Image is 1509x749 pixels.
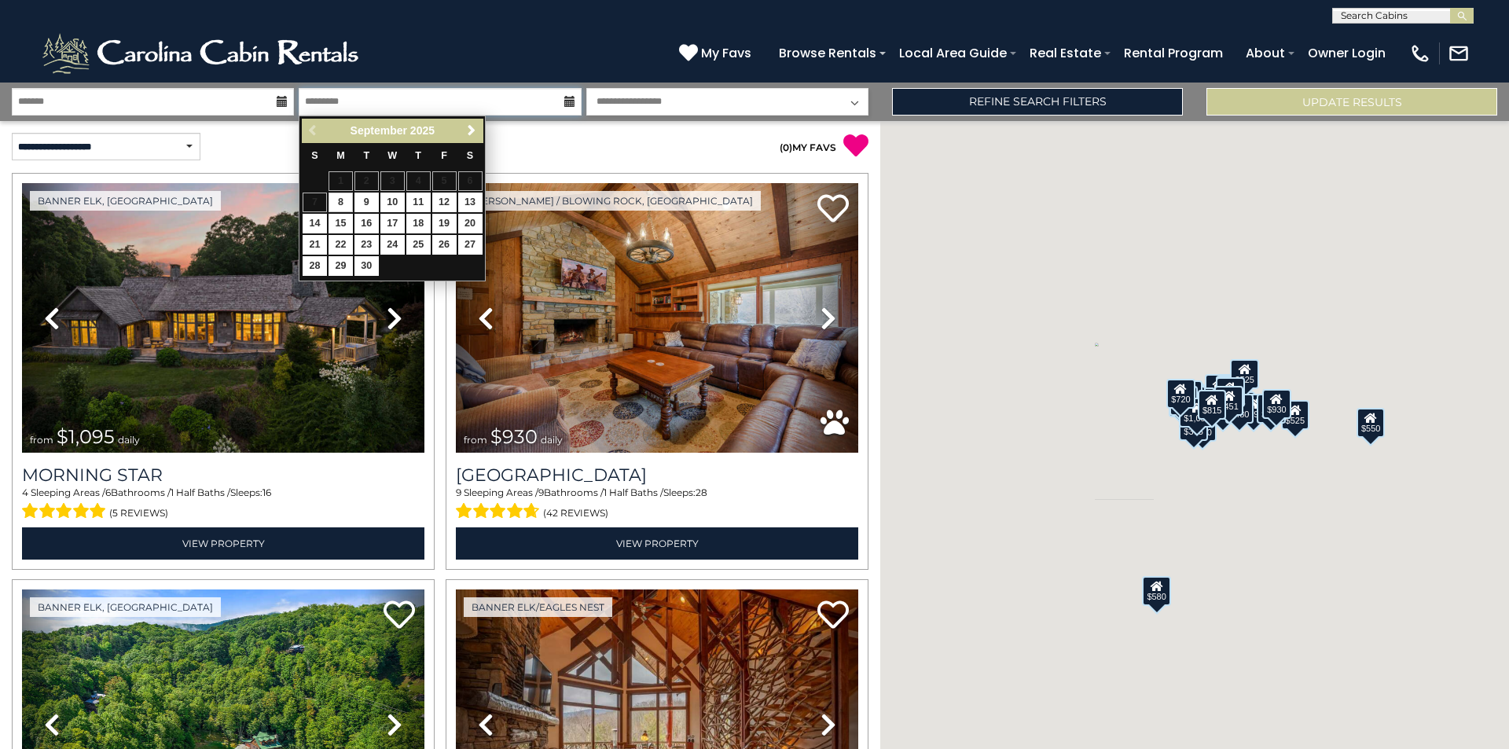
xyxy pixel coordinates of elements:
a: Next [461,121,481,141]
a: 22 [329,235,353,255]
span: 16 [263,486,271,498]
a: 21 [303,235,327,255]
a: Banner Elk, [GEOGRAPHIC_DATA] [30,597,221,617]
a: Banner Elk/Eagles Nest [464,597,612,617]
a: 29 [329,256,353,276]
a: Banner Elk, [GEOGRAPHIC_DATA] [30,191,221,211]
h3: Appalachian Mountain Lodge [456,464,858,486]
span: daily [118,434,140,446]
div: $550 [1357,407,1385,437]
div: $580 [1142,575,1170,605]
span: Tuesday [364,150,370,161]
a: 18 [406,214,431,233]
span: (5 reviews) [109,503,168,523]
span: Wednesday [387,150,397,161]
div: $815 [1198,389,1226,419]
a: 26 [432,235,457,255]
a: 20 [458,214,483,233]
div: $375 [1179,410,1207,440]
span: 1 Half Baths / [604,486,663,498]
a: View Property [456,527,858,560]
a: [GEOGRAPHIC_DATA] [456,464,858,486]
a: 11 [406,193,431,212]
a: 28 [303,256,327,276]
a: About [1238,39,1293,67]
a: Add to favorites [817,193,849,226]
a: 30 [354,256,379,276]
span: Saturday [467,150,473,161]
div: $1,095 [1179,398,1215,428]
a: 15 [329,214,353,233]
span: $930 [490,425,538,448]
a: Owner Login [1300,39,1393,67]
span: 1 Half Baths / [171,486,230,498]
img: White-1-2.png [39,30,365,77]
a: 19 [432,214,457,233]
span: Next [465,124,478,137]
span: 2025 [410,124,435,137]
div: $635 [1205,374,1233,404]
div: $440 [1257,393,1285,423]
a: 27 [458,235,483,255]
span: Thursday [415,150,421,161]
span: 9 [538,486,544,498]
span: daily [541,434,563,446]
a: View Property [22,527,424,560]
div: $525 [1230,358,1258,388]
a: (0)MY FAVS [780,141,836,153]
div: Sleeping Areas / Bathrooms / Sleeps: [456,486,858,523]
span: Monday [336,150,345,161]
a: Add to favorites [817,599,849,633]
img: phone-regular-white.png [1409,42,1431,64]
span: from [30,434,53,446]
a: 12 [432,193,457,212]
div: Sleeping Areas / Bathrooms / Sleeps: [22,486,424,523]
div: $500 [1188,411,1216,441]
a: Rental Program [1116,39,1231,67]
img: thumbnail_163277208.jpeg [456,183,858,453]
a: 25 [406,235,431,255]
div: $460 [1216,377,1244,407]
a: [PERSON_NAME] / Blowing Rock, [GEOGRAPHIC_DATA] [464,191,761,211]
a: 10 [380,193,405,212]
button: Update Results [1206,88,1497,116]
a: 9 [354,193,379,212]
span: ( ) [780,141,792,153]
a: My Favs [679,43,755,64]
span: from [464,434,487,446]
span: $1,095 [57,425,115,448]
img: mail-regular-white.png [1448,42,1470,64]
span: 9 [456,486,461,498]
a: 16 [354,214,379,233]
img: thumbnail_163276265.jpeg [22,183,424,453]
div: $480 [1225,393,1254,423]
a: 8 [329,193,353,212]
span: Friday [441,150,447,161]
a: Refine Search Filters [892,88,1183,116]
a: 13 [458,193,483,212]
span: 4 [22,486,28,498]
div: $525 [1281,400,1309,430]
span: My Favs [701,43,751,63]
span: September [351,124,407,137]
div: $485 [1208,394,1236,424]
a: Real Estate [1022,39,1109,67]
span: Sunday [311,150,318,161]
a: 14 [303,214,327,233]
a: Morning Star [22,464,424,486]
span: 0 [783,141,789,153]
span: 28 [696,486,707,498]
a: Local Area Guide [891,39,1015,67]
div: $695 [1239,394,1268,424]
span: (42 reviews) [543,503,608,523]
a: 24 [380,235,405,255]
div: $930 [1262,389,1291,419]
div: $451 [1214,386,1243,416]
a: Add to favorites [384,599,415,633]
div: $720 [1166,379,1195,409]
span: 6 [105,486,111,498]
a: 23 [354,235,379,255]
a: Browse Rentals [771,39,884,67]
a: 17 [380,214,405,233]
